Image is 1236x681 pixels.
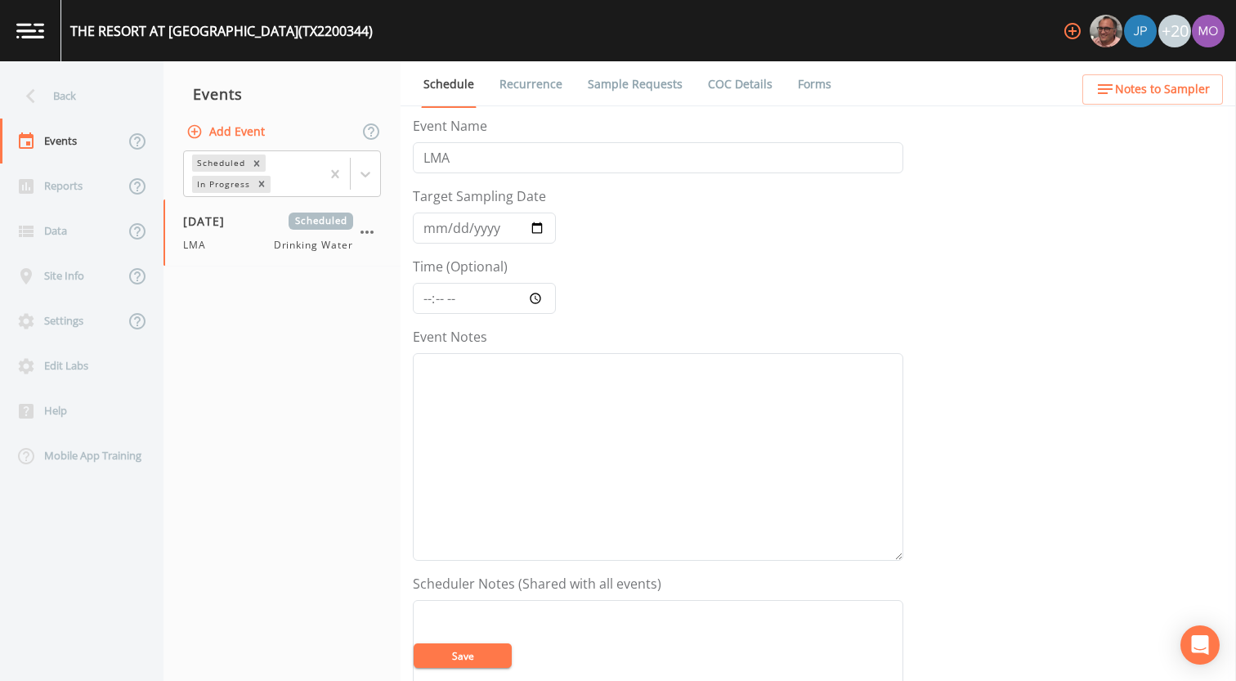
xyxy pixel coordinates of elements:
[1124,15,1157,47] img: 41241ef155101aa6d92a04480b0d0000
[795,61,834,107] a: Forms
[163,199,401,267] a: [DATE]ScheduledLMADrinking Water
[1192,15,1225,47] img: 4e251478aba98ce068fb7eae8f78b90c
[413,257,508,276] label: Time (Optional)
[1090,15,1122,47] img: e2d790fa78825a4bb76dcb6ab311d44c
[413,574,661,594] label: Scheduler Notes (Shared with all events)
[183,213,236,230] span: [DATE]
[289,213,353,230] span: Scheduled
[1123,15,1158,47] div: Joshua gere Paul
[1180,625,1220,665] div: Open Intercom Messenger
[585,61,685,107] a: Sample Requests
[274,238,353,253] span: Drinking Water
[1158,15,1191,47] div: +20
[183,117,271,147] button: Add Event
[70,21,373,41] div: THE RESORT AT [GEOGRAPHIC_DATA] (TX2200344)
[1089,15,1123,47] div: Mike Franklin
[248,155,266,172] div: Remove Scheduled
[1115,79,1210,100] span: Notes to Sampler
[421,61,477,108] a: Schedule
[413,327,487,347] label: Event Notes
[497,61,565,107] a: Recurrence
[1082,74,1223,105] button: Notes to Sampler
[192,155,248,172] div: Scheduled
[163,74,401,114] div: Events
[705,61,775,107] a: COC Details
[413,116,487,136] label: Event Name
[253,176,271,193] div: Remove In Progress
[414,643,512,668] button: Save
[192,176,253,193] div: In Progress
[183,238,216,253] span: LMA
[413,186,546,206] label: Target Sampling Date
[16,23,44,38] img: logo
